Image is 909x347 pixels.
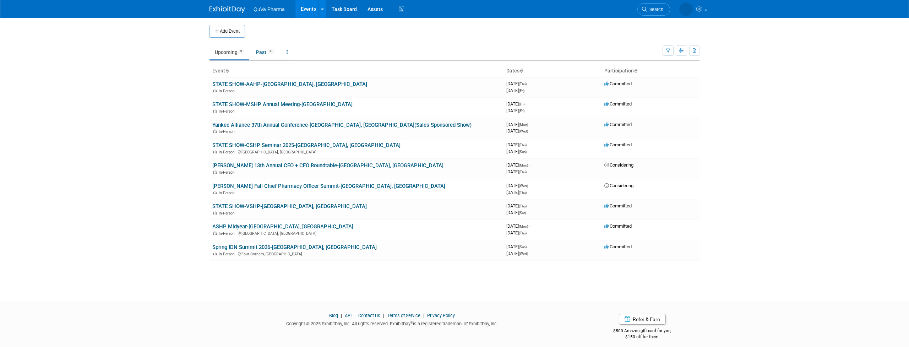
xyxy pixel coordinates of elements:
[528,81,529,86] span: -
[506,81,529,86] span: [DATE]
[506,162,530,168] span: [DATE]
[213,191,217,194] img: In-Person Event
[519,102,524,106] span: (Fri)
[506,149,527,154] span: [DATE]
[506,88,524,93] span: [DATE]
[506,190,527,195] span: [DATE]
[519,231,527,235] span: (Thu)
[528,203,529,208] span: -
[604,122,632,127] span: Committed
[604,183,633,188] span: Considering
[519,123,528,127] span: (Mon)
[219,191,237,195] span: In-Person
[526,101,527,107] span: -
[209,25,245,38] button: Add Event
[212,183,445,189] a: [PERSON_NAME] Fall Chief Pharmacy Officer Summit-[GEOGRAPHIC_DATA], [GEOGRAPHIC_DATA]
[219,170,237,175] span: In-Person
[528,142,529,147] span: -
[212,203,367,210] a: STATE SHOW-VSHP-[GEOGRAPHIC_DATA], [GEOGRAPHIC_DATA]
[209,319,575,327] div: Copyright © 2025 ExhibitDay, Inc. All rights reserved. ExhibitDay is a registered trademark of Ex...
[519,211,526,215] span: (Sat)
[506,108,524,113] span: [DATE]
[427,313,455,318] a: Privacy Policy
[519,170,527,174] span: (Thu)
[506,251,528,256] span: [DATE]
[519,191,527,195] span: (Thu)
[619,314,666,325] a: Refer & Earn
[254,6,285,12] span: QuVa Pharma
[519,143,527,147] span: (Thu)
[506,142,529,147] span: [DATE]
[519,163,528,167] span: (Mon)
[529,183,530,188] span: -
[679,2,693,16] img: Forrest McCaleb
[506,203,529,208] span: [DATE]
[519,68,523,74] a: Sort by Start Date
[212,244,377,250] a: Spring IDN Summit 2026-[GEOGRAPHIC_DATA], [GEOGRAPHIC_DATA]
[506,210,526,215] span: [DATE]
[604,101,632,107] span: Committed
[213,129,217,133] img: In-Person Event
[212,81,367,87] a: STATE SHOW-AAHP-[GEOGRAPHIC_DATA], [GEOGRAPHIC_DATA]
[421,313,426,318] span: |
[238,49,244,54] span: 9
[267,49,274,54] span: 33
[519,82,527,86] span: (Thu)
[506,101,527,107] span: [DATE]
[506,128,528,134] span: [DATE]
[212,230,501,236] div: [GEOGRAPHIC_DATA], [GEOGRAPHIC_DATA]
[212,142,401,148] a: STATE SHOW-CSHP Seminar 2025-[GEOGRAPHIC_DATA], [GEOGRAPHIC_DATA]
[506,223,530,229] span: [DATE]
[213,89,217,92] img: In-Person Event
[585,334,700,340] div: $150 off for them.
[219,109,237,114] span: In-Person
[604,142,632,147] span: Committed
[213,109,217,113] img: In-Person Event
[529,122,530,127] span: -
[219,89,237,93] span: In-Person
[329,313,338,318] a: Blog
[506,244,529,249] span: [DATE]
[585,323,700,340] div: $500 Amazon gift card for you,
[219,211,237,216] span: In-Person
[506,230,527,235] span: [DATE]
[358,313,380,318] a: Contact Us
[345,313,352,318] a: API
[251,45,280,59] a: Past33
[209,45,249,59] a: Upcoming9
[604,223,632,229] span: Committed
[212,101,353,108] a: STATE SHOW-MSHP Annual Meeting-[GEOGRAPHIC_DATA]
[213,150,217,153] img: In-Person Event
[504,65,602,77] th: Dates
[213,252,217,255] img: In-Person Event
[410,320,413,324] sup: ®
[225,68,229,74] a: Sort by Event Name
[219,231,237,236] span: In-Person
[506,122,530,127] span: [DATE]
[212,162,443,169] a: [PERSON_NAME] 13th Annual CEO + CFO Roundtable-[GEOGRAPHIC_DATA], [GEOGRAPHIC_DATA]
[209,6,245,13] img: ExhibitDay
[219,252,237,256] span: In-Person
[519,89,524,93] span: (Fri)
[528,244,529,249] span: -
[519,150,527,154] span: (Sun)
[506,169,527,174] span: [DATE]
[637,3,670,16] a: Search
[604,162,633,168] span: Considering
[634,68,637,74] a: Sort by Participation Type
[381,313,386,318] span: |
[387,313,420,318] a: Terms of Service
[519,245,527,249] span: (Sun)
[219,129,237,134] span: In-Person
[519,204,527,208] span: (Thu)
[519,129,528,133] span: (Wed)
[212,251,501,256] div: Four Corners, [GEOGRAPHIC_DATA]
[647,7,663,12] span: Search
[212,149,501,154] div: [GEOGRAPHIC_DATA], [GEOGRAPHIC_DATA]
[213,231,217,235] img: In-Person Event
[519,109,524,113] span: (Fri)
[219,150,237,154] span: In-Person
[604,203,632,208] span: Committed
[506,183,530,188] span: [DATE]
[604,81,632,86] span: Committed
